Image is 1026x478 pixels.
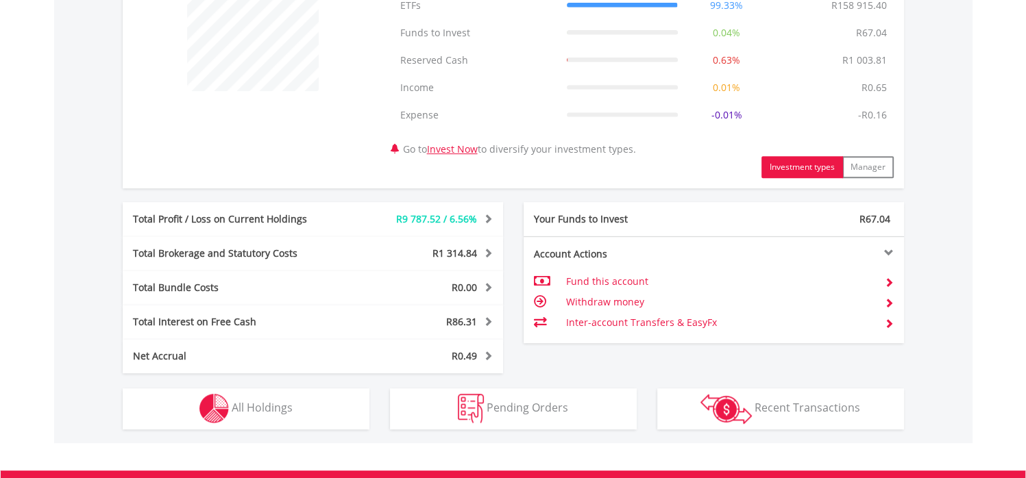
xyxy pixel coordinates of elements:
[393,47,560,74] td: Reserved Cash
[396,212,477,225] span: R9 787.52 / 6.56%
[685,19,768,47] td: 0.04%
[123,315,345,329] div: Total Interest on Free Cash
[427,142,478,155] a: Invest Now
[458,394,484,423] img: pending_instructions-wht.png
[855,74,894,101] td: R0.65
[565,292,873,312] td: Withdraw money
[393,19,560,47] td: Funds to Invest
[452,349,477,362] span: R0.49
[393,74,560,101] td: Income
[685,47,768,74] td: 0.63%
[565,271,873,292] td: Fund this account
[859,212,890,225] span: R67.04
[851,101,894,129] td: -R0.16
[123,349,345,363] div: Net Accrual
[761,156,843,178] button: Investment types
[842,156,894,178] button: Manager
[432,247,477,260] span: R1 314.84
[123,281,345,294] div: Total Bundle Costs
[390,388,637,429] button: Pending Orders
[685,101,768,129] td: -0.01%
[123,247,345,260] div: Total Brokerage and Statutory Costs
[123,212,345,226] div: Total Profit / Loss on Current Holdings
[835,47,894,74] td: R1 003.81
[393,101,560,129] td: Expense
[524,212,714,226] div: Your Funds to Invest
[199,394,229,423] img: holdings-wht.png
[849,19,894,47] td: R67.04
[700,394,752,424] img: transactions-zar-wht.png
[123,388,369,429] button: All Holdings
[487,400,568,415] span: Pending Orders
[685,74,768,101] td: 0.01%
[452,281,477,294] span: R0.00
[524,247,714,261] div: Account Actions
[446,315,477,328] span: R86.31
[657,388,904,429] button: Recent Transactions
[755,400,860,415] span: Recent Transactions
[232,400,293,415] span: All Holdings
[565,312,873,333] td: Inter-account Transfers & EasyFx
